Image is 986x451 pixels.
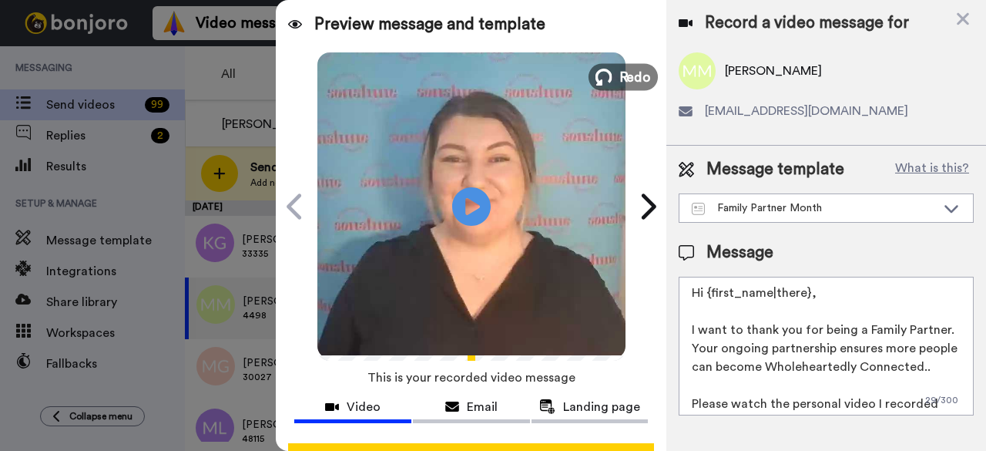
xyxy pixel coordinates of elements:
span: Video [347,398,381,416]
img: Message-temps.svg [692,203,705,215]
span: Email [467,398,498,416]
div: Family Partner Month [692,200,936,216]
span: Message template [706,158,844,181]
span: [EMAIL_ADDRESS][DOMAIN_NAME] [705,102,908,120]
span: Message [706,241,773,264]
span: This is your recorded video message [367,361,575,395]
textarea: Hi {first_name|there}, I want to thank you for being a Family Partner. Your ongoing partnership e... [679,277,974,416]
button: What is this? [890,158,974,181]
span: Landing page [563,398,640,416]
